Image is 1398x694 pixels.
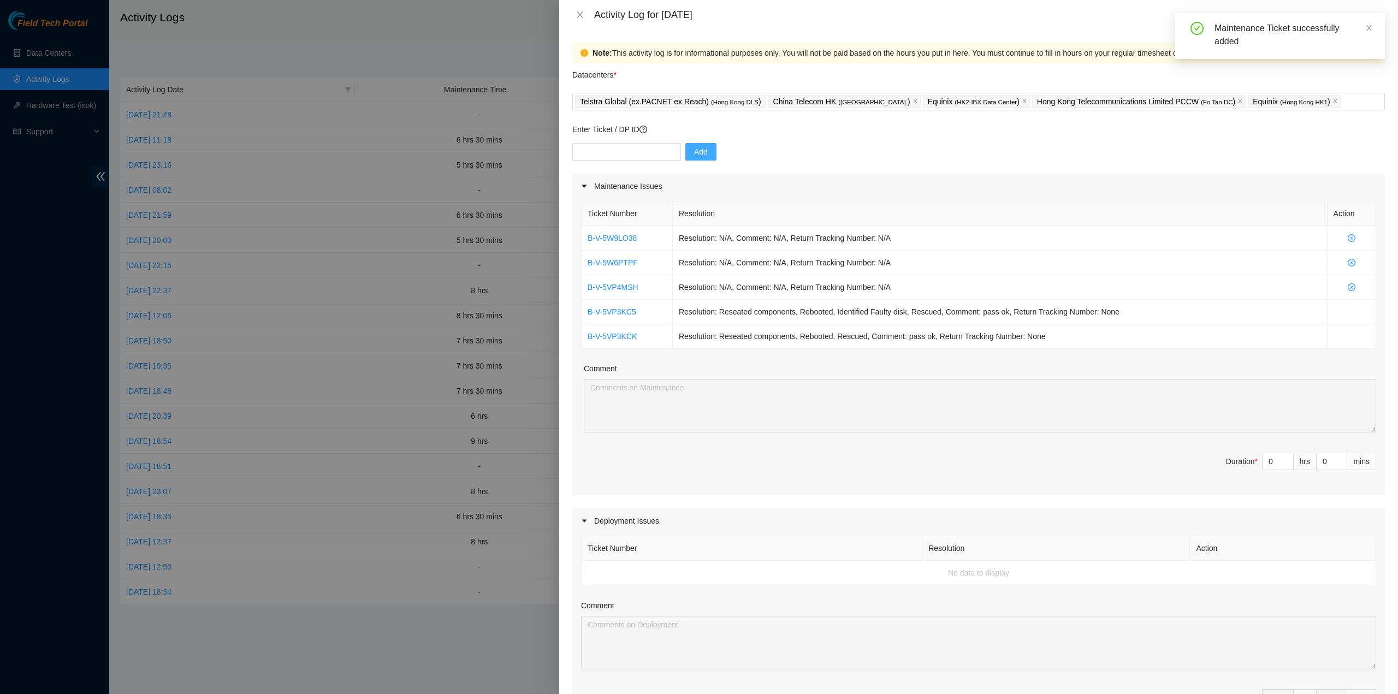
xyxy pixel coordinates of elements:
p: Telstra Global (ex.PACNET ex Reach) ) [580,96,761,108]
td: Resolution: Reseated components, Rebooted, Identified Faulty disk, Rescued, Comment: pass ok, Ret... [673,300,1328,324]
span: close-circle [1334,283,1370,291]
th: Action [1190,536,1376,561]
span: close [913,98,918,105]
span: close [1365,24,1373,32]
span: close [1022,98,1027,105]
th: Ticket Number [582,201,673,226]
div: Activity Log for [DATE] [594,9,1385,21]
span: close [1332,98,1338,105]
a: B-V-5VP3KCK [588,332,637,341]
td: Resolution: N/A, Comment: N/A, Return Tracking Number: N/A [673,275,1328,300]
span: caret-right [581,518,588,524]
th: Resolution [922,536,1190,561]
a: B-V-5W6PTPF [588,258,638,267]
p: Equinix ) [928,96,1020,108]
a: B-V-5VP3KC5 [588,307,636,316]
span: caret-right [581,183,588,189]
td: No data to display [582,561,1376,585]
span: close-circle [1334,234,1370,242]
div: Maintenance Issues [572,174,1385,199]
div: This activity log is for informational purposes only. You will not be paid based on the hours you... [593,47,1377,59]
p: Hong Kong Telecommunications Limited PCCW ) [1037,96,1235,108]
p: Equinix ) [1253,96,1330,108]
span: ( HK2-IBX Data Center [955,99,1017,105]
th: Ticket Number [582,536,922,561]
span: ( [GEOGRAPHIC_DATA]. [838,99,908,105]
label: Comment [581,600,614,612]
textarea: Comment [581,616,1376,669]
span: check-circle [1190,22,1204,35]
p: China Telecom HK ) [773,96,910,108]
span: ( Hong Kong DLS [711,99,759,105]
th: Action [1328,201,1376,226]
span: exclamation-circle [580,49,588,57]
div: hrs [1294,453,1317,470]
td: Resolution: N/A, Comment: N/A, Return Tracking Number: N/A [673,251,1328,275]
span: ( Fo Tan DC [1201,99,1233,105]
a: B-V-5W9LO38 [588,234,637,242]
span: close [576,10,584,19]
span: close [1237,98,1243,105]
th: Resolution [673,201,1328,226]
a: B-V-5VP4MSH [588,283,638,292]
strong: Note: [593,47,612,59]
span: question-circle [639,126,647,133]
td: Resolution: Reseated components, Rebooted, Rescued, Comment: pass ok, Return Tracking Number: None [673,324,1328,349]
button: Close [572,10,588,20]
p: Datacenters [572,63,617,81]
div: Deployment Issues [572,508,1385,533]
label: Comment [584,363,617,375]
span: ( Hong Kong HK1 [1280,99,1328,105]
div: mins [1347,453,1376,470]
textarea: Comment [584,379,1376,432]
span: close-circle [1334,259,1370,266]
div: Maintenance Ticket successfully added [1215,22,1372,48]
div: Duration [1226,455,1258,467]
button: Add [685,143,716,161]
span: Add [694,146,708,158]
td: Resolution: N/A, Comment: N/A, Return Tracking Number: N/A [673,226,1328,251]
p: Enter Ticket / DP ID [572,123,1385,135]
